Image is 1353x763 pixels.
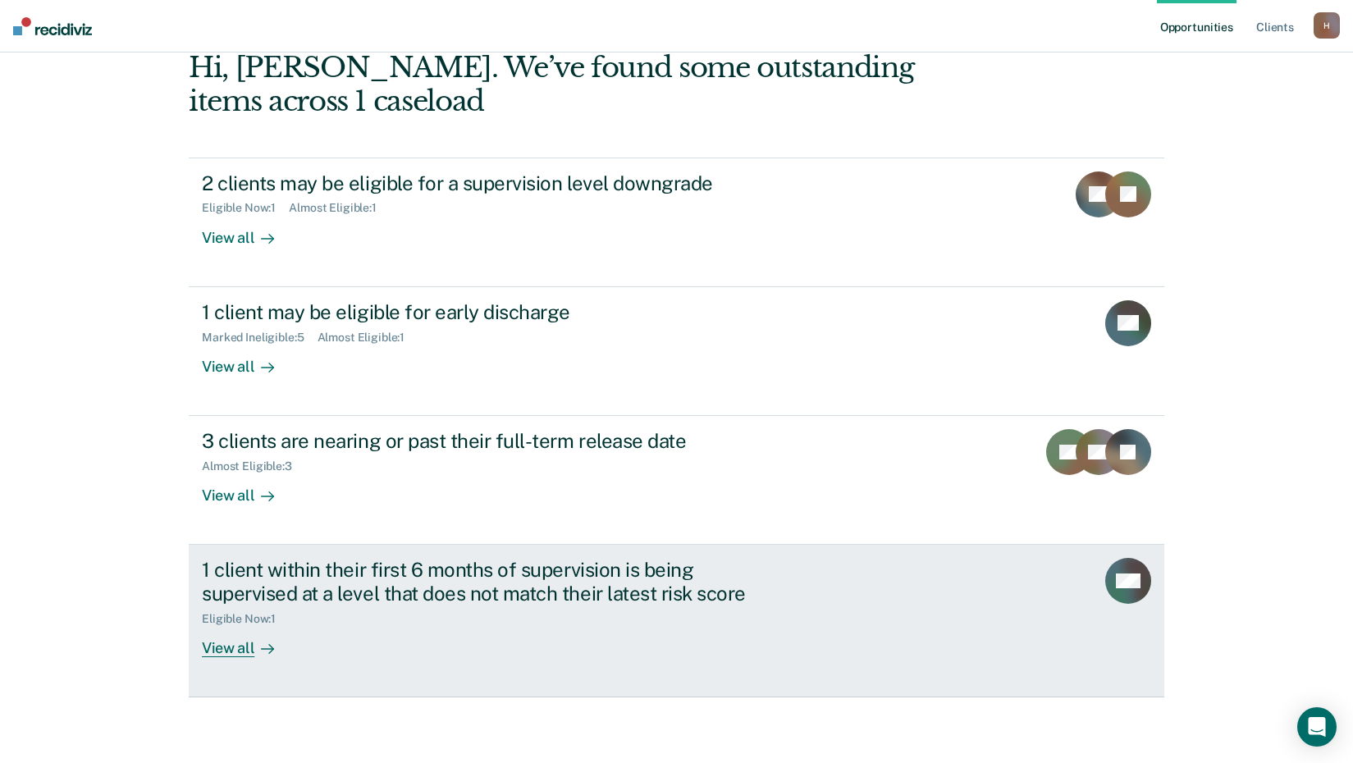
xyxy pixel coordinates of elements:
div: Eligible Now : 1 [202,612,289,626]
div: View all [202,215,294,247]
div: View all [202,626,294,658]
div: View all [202,473,294,505]
div: Almost Eligible : 1 [289,201,390,215]
a: 2 clients may be eligible for a supervision level downgradeEligible Now:1Almost Eligible:1View all [189,158,1164,287]
button: H [1314,12,1340,39]
div: 1 client may be eligible for early discharge [202,300,778,324]
a: 1 client within their first 6 months of supervision is being supervised at a level that does not ... [189,545,1164,697]
div: 2 clients may be eligible for a supervision level downgrade [202,171,778,195]
img: Recidiviz [13,17,92,35]
div: View all [202,344,294,376]
a: 3 clients are nearing or past their full-term release dateAlmost Eligible:3View all [189,416,1164,545]
div: 1 client within their first 6 months of supervision is being supervised at a level that does not ... [202,558,778,605]
div: Eligible Now : 1 [202,201,289,215]
div: Almost Eligible : 1 [318,331,418,345]
div: Marked Ineligible : 5 [202,331,317,345]
div: Open Intercom Messenger [1297,707,1337,747]
a: 1 client may be eligible for early dischargeMarked Ineligible:5Almost Eligible:1View all [189,287,1164,416]
div: Almost Eligible : 3 [202,459,305,473]
div: Hi, [PERSON_NAME]. We’ve found some outstanding items across 1 caseload [189,51,969,118]
div: 3 clients are nearing or past their full-term release date [202,429,778,453]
